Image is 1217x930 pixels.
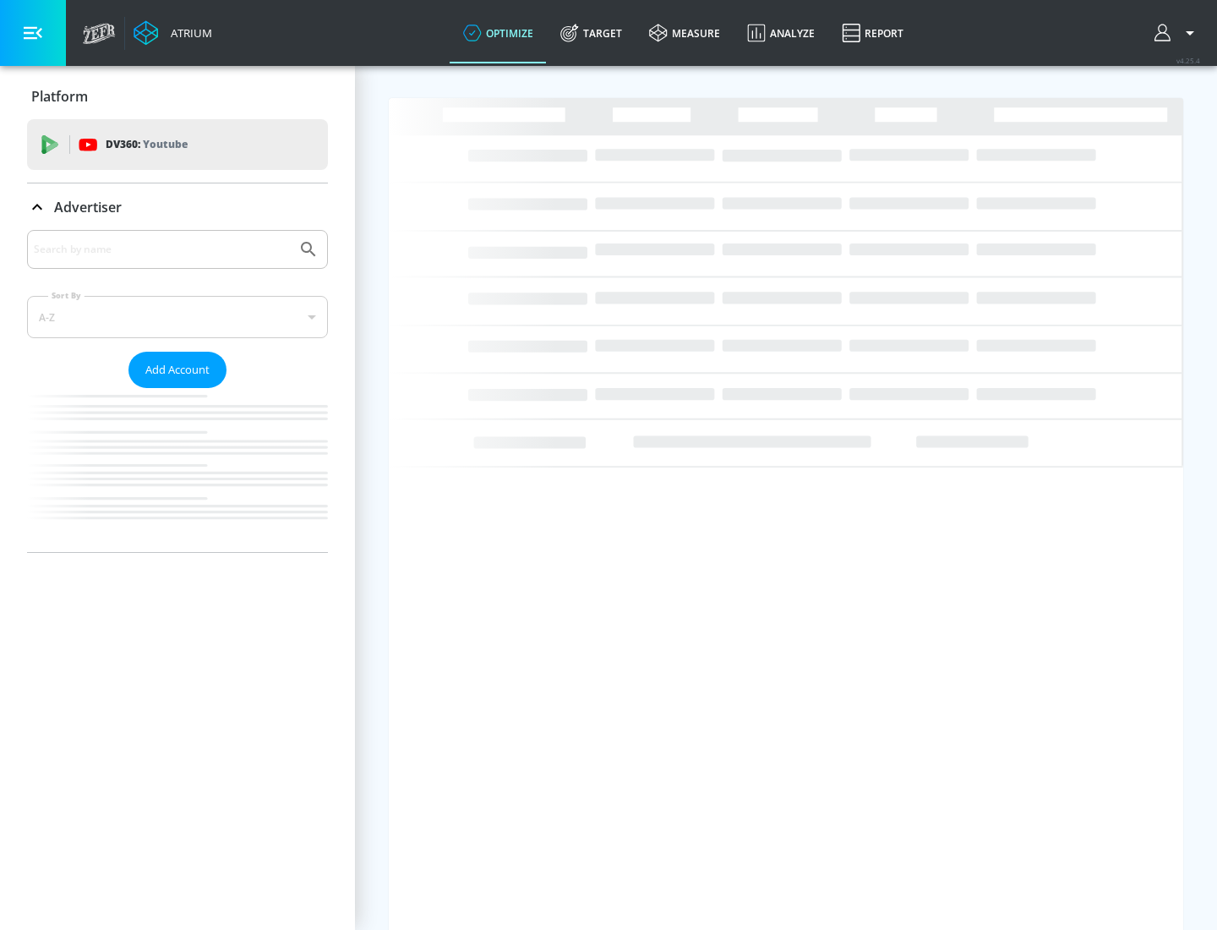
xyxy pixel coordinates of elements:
span: Add Account [145,360,210,380]
div: Advertiser [27,183,328,231]
p: Advertiser [54,198,122,216]
input: Search by name [34,238,290,260]
a: Report [828,3,917,63]
a: measure [636,3,734,63]
p: Platform [31,87,88,106]
span: v 4.25.4 [1176,56,1200,65]
div: Platform [27,73,328,120]
a: Atrium [134,20,212,46]
div: Atrium [164,25,212,41]
p: DV360: [106,135,188,154]
a: optimize [450,3,547,63]
p: Youtube [143,135,188,153]
a: Analyze [734,3,828,63]
label: Sort By [48,290,85,301]
a: Target [547,3,636,63]
button: Add Account [128,352,226,388]
nav: list of Advertiser [27,388,328,552]
div: DV360: Youtube [27,119,328,170]
div: Advertiser [27,230,328,552]
div: A-Z [27,296,328,338]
